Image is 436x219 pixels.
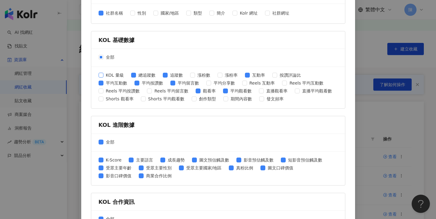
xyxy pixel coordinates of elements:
span: 平均按讚數 [139,80,166,86]
span: 社群名稱 [103,10,125,16]
span: 影音口碑價值 [103,172,134,179]
span: 按讚評論比 [277,72,303,78]
span: 追蹤數 [168,72,185,78]
span: 影音預估觸及數 [241,157,276,163]
span: Kolr 網址 [237,10,260,16]
span: 期間內容數 [228,96,254,102]
span: 商業合作比例 [144,172,174,179]
span: Reels 平均互動數 [287,80,326,86]
span: 簡介 [214,10,228,16]
span: 發文頻率 [264,96,286,102]
div: KOL 進階數據 [99,121,338,129]
span: 全部 [103,139,117,145]
span: Reels 平均按讚數 [103,88,142,94]
span: 成長趨勢 [165,157,187,163]
span: 全部 [103,54,117,61]
span: 平均觀看數 [228,88,254,94]
span: 直播平均觀看數 [300,88,334,94]
span: 受眾主要國家/地區 [184,165,224,171]
span: 創作類型 [197,96,218,102]
span: 類型 [191,10,204,16]
span: 平均分享數 [211,80,237,86]
span: 直播觀看率 [264,88,290,94]
span: 真粉比例 [234,165,256,171]
span: 短影音預估觸及數 [286,157,325,163]
div: KOL 基礎數據 [99,36,338,44]
span: 平均互動數 [103,80,130,86]
span: 國家/地區 [158,10,182,16]
div: KOL 合作資訊 [99,198,338,206]
span: 觀看率 [201,88,218,94]
span: 性別 [135,10,148,16]
span: 受眾主要性別 [144,165,174,171]
span: 總追蹤數 [136,72,158,78]
span: 圖文預估觸及數 [197,157,232,163]
span: 主要語言 [134,157,155,163]
span: Shorts 平均觀看數 [146,96,187,102]
span: 受眾主要年齡 [103,165,134,171]
span: K-Score [103,157,124,163]
span: Shorts 觀看率 [103,96,136,102]
span: Reels 互動率 [247,80,277,86]
span: 圖文口碑價值 [265,165,296,171]
span: 漲粉數 [195,72,213,78]
span: 平均留言數 [175,80,201,86]
span: 漲粉率 [222,72,240,78]
span: KOL 量級 [103,72,127,78]
span: 社群網址 [270,10,292,16]
span: 互動率 [250,72,267,78]
span: Reels 平均留言數 [152,88,191,94]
